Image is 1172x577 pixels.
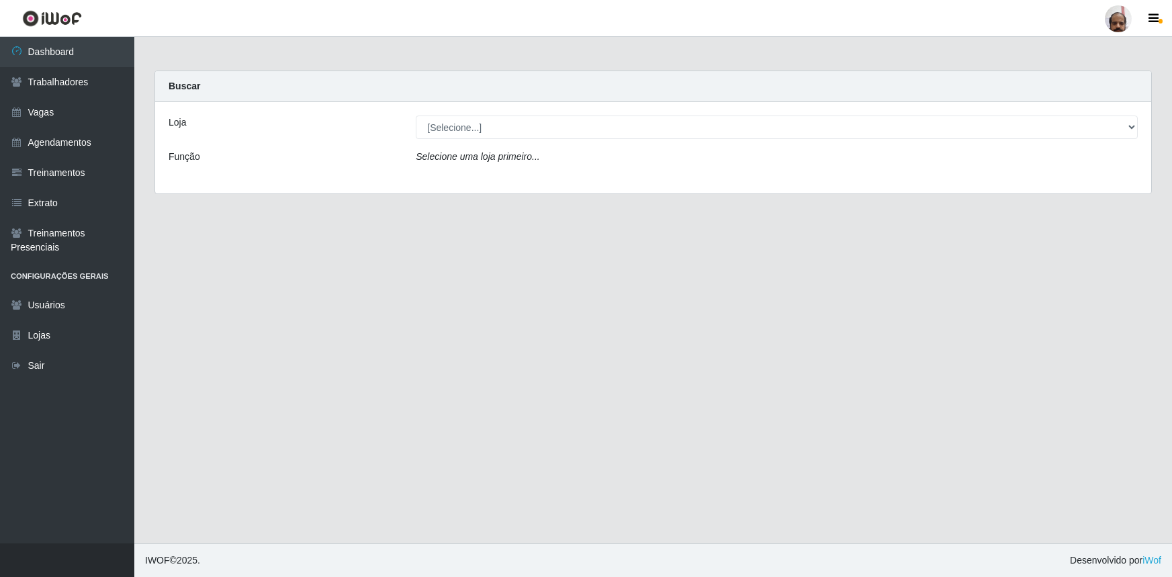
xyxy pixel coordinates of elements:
[169,116,186,130] label: Loja
[169,150,200,164] label: Função
[416,151,539,162] i: Selecione uma loja primeiro...
[1070,553,1161,568] span: Desenvolvido por
[145,553,200,568] span: © 2025 .
[145,555,170,566] span: IWOF
[22,10,82,27] img: CoreUI Logo
[1142,555,1161,566] a: iWof
[169,81,200,91] strong: Buscar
